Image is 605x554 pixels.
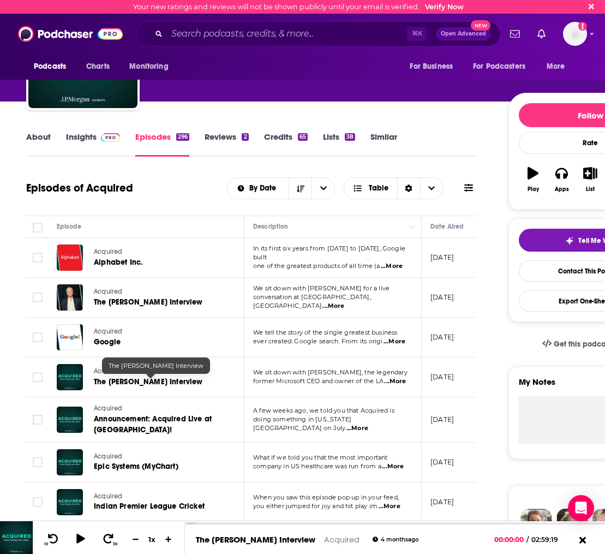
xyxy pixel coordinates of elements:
[94,337,207,348] a: Google
[436,27,491,40] button: Open AdvancedNew
[526,535,529,544] span: /
[384,337,405,346] span: ...More
[565,236,574,245] img: tell me why sparkle
[94,258,143,267] span: Alphabet Inc.
[430,220,464,233] div: Date Aired
[94,492,122,500] span: Acquired
[33,332,43,342] span: Toggle select row
[33,372,43,382] span: Toggle select row
[430,415,454,424] p: [DATE]
[94,337,121,347] span: Google
[109,362,203,370] span: The [PERSON_NAME] Interview
[94,297,203,307] span: The [PERSON_NAME] Interview
[227,184,289,192] button: open menu
[324,534,360,545] a: Acquired
[122,56,182,77] button: open menu
[471,20,490,31] span: New
[33,497,43,507] span: Toggle select row
[133,3,464,11] div: Your new ratings and reviews will not be shown publicly until your email is verified.
[345,133,355,141] div: 38
[425,3,464,11] a: Verify Now
[227,177,336,199] h2: Choose List sort
[176,133,189,141] div: 296
[466,56,541,77] button: open menu
[253,262,380,270] span: one of the greatest products of all time (a
[563,22,587,46] button: Show profile menu
[253,377,384,385] span: former Microsoft CEO and owner of the LA
[568,495,594,521] div: Open Intercom Messenger
[528,186,539,193] div: Play
[494,535,526,544] span: 00:00:00
[441,31,486,37] span: Open Advanced
[94,502,205,511] span: Indian Premier League Cricket
[384,377,406,386] span: ...More
[289,178,312,199] button: Sort Direction
[94,404,122,412] span: Acquired
[253,415,351,432] span: doing something in [US_STATE][GEOGRAPHIC_DATA] on July
[94,414,212,434] span: Announcement: Acquired Live at [GEOGRAPHIC_DATA]!
[410,59,453,74] span: For Business
[533,25,550,43] a: Show notifications dropdown
[94,377,207,388] a: The [PERSON_NAME] Interview
[253,462,381,470] span: company in US healthcare was run from a
[94,297,207,308] a: The [PERSON_NAME] Interview
[344,177,444,199] button: Choose View
[94,377,203,386] span: The [PERSON_NAME] Interview
[506,25,524,43] a: Show notifications dropdown
[94,247,207,257] a: Acquired
[135,132,189,157] a: Episodes296
[94,461,207,472] a: Epic Systems (MyChart)
[94,288,122,295] span: Acquired
[94,257,207,268] a: Alphabet Inc.
[94,462,178,471] span: Epic Systems (MyChart)
[94,248,122,255] span: Acquired
[94,492,207,502] a: Acquired
[253,407,394,414] span: A few weeks ago, we told you that Acquired is
[57,220,81,233] div: Episode
[430,497,454,507] p: [DATE]
[94,452,207,462] a: Acquired
[402,56,466,77] button: open menu
[34,59,66,74] span: Podcasts
[94,367,122,375] span: Acquired
[563,22,587,46] span: Logged in as charlottestone
[129,59,168,74] span: Monitoring
[539,56,579,77] button: open menu
[346,424,368,433] span: ...More
[430,293,454,302] p: [DATE]
[94,452,122,460] span: Acquired
[94,367,207,377] a: Acquired
[298,133,308,141] div: 65
[529,535,569,544] span: 02:59:19
[264,132,308,157] a: Credits65
[473,59,525,74] span: For Podcasters
[519,160,547,199] button: Play
[101,133,120,142] img: Podchaser Pro
[26,56,80,77] button: open menu
[556,509,588,540] img: Barbara Profile
[42,533,63,546] button: 10
[586,186,595,193] div: List
[94,501,207,512] a: Indian Premier League Cricket
[33,457,43,467] span: Toggle select row
[382,462,404,471] span: ...More
[381,262,403,271] span: ...More
[430,253,454,262] p: [DATE]
[113,542,117,546] span: 30
[196,534,315,545] a: The [PERSON_NAME] Interview
[94,327,122,335] span: Acquired
[66,132,120,157] a: InsightsPodchaser Pro
[167,25,407,43] input: Search podcasts, credits, & more...
[547,160,576,199] button: Apps
[253,454,387,461] span: What if we told you that the most important
[33,253,43,263] span: Toggle select row
[33,415,43,425] span: Toggle select row
[563,22,587,46] img: User Profile
[576,160,604,199] button: List
[430,332,454,342] p: [DATE]
[137,21,500,46] div: Search podcasts, credits, & more...
[26,181,133,195] h1: Episodes of Acquired
[370,132,397,157] a: Similar
[242,133,248,141] div: 2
